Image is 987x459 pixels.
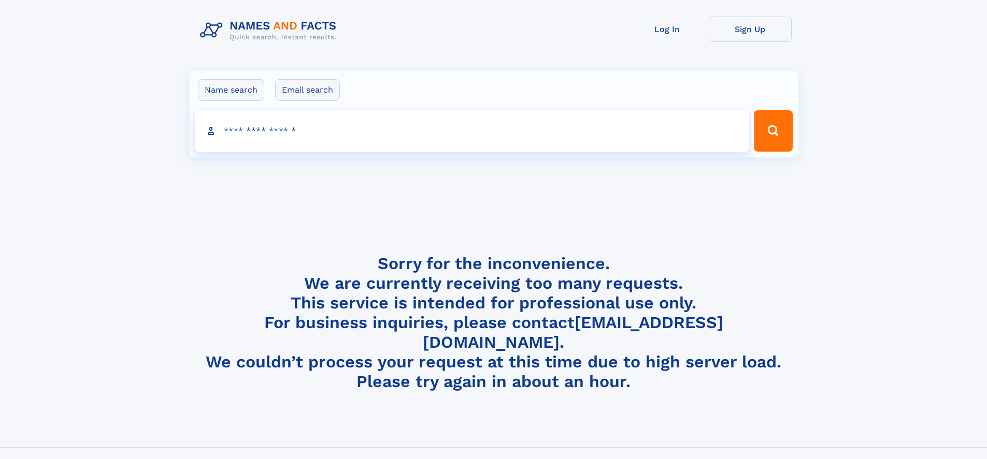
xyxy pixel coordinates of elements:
[754,110,792,152] button: Search Button
[709,17,792,42] a: Sign Up
[626,17,709,42] a: Log In
[423,313,723,352] a: [EMAIL_ADDRESS][DOMAIN_NAME]
[195,110,750,152] input: search input
[198,79,264,101] label: Name search
[196,254,792,392] h4: Sorry for the inconvenience. We are currently receiving too many requests. This service is intend...
[196,17,345,45] img: Logo Names and Facts
[275,79,340,101] label: Email search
